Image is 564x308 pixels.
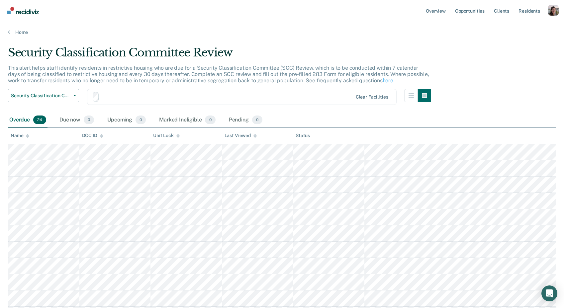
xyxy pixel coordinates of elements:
[84,116,94,124] span: 0
[383,77,393,84] a: here
[8,29,556,35] a: Home
[296,133,310,138] div: Status
[7,7,39,14] img: Recidiviz
[11,133,29,138] div: Name
[82,133,103,138] div: DOC ID
[158,113,217,127] div: Marked Ineligible0
[11,93,71,99] span: Security Classification Committee Review
[548,5,559,16] button: Profile dropdown button
[136,116,146,124] span: 0
[8,113,47,127] div: Overdue24
[541,285,557,301] div: Open Intercom Messenger
[153,133,180,138] div: Unit Lock
[58,113,95,127] div: Due now0
[8,46,431,65] div: Security Classification Committee Review
[205,116,215,124] span: 0
[252,116,262,124] span: 0
[8,89,79,102] button: Security Classification Committee Review
[228,113,264,127] div: Pending0
[225,133,257,138] div: Last Viewed
[356,94,388,100] div: Clear facilities
[106,113,147,127] div: Upcoming0
[8,65,429,84] p: This alert helps staff identify residents in restrictive housing who are due for a Security Class...
[33,116,46,124] span: 24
